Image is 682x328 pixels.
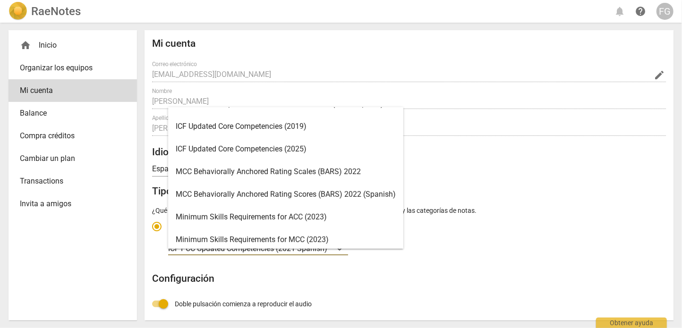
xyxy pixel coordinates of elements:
[9,2,81,21] a: LogoRaeNotes
[20,153,118,164] span: Cambiar un plan
[152,206,666,216] p: ¿Qué quieres hacer? Utilizaremos esta información para recomendar el diseño de App y las categorí...
[20,130,118,142] span: Compra créditos
[9,2,27,21] img: Logo
[152,161,209,177] div: Español (es)
[9,193,137,215] a: Invita a amigos
[168,228,403,251] div: Minimum Skills Requirements for MCC (2023)
[654,69,665,81] span: edit
[632,3,649,20] a: Obtener ayuda
[656,3,673,20] button: FG
[152,115,172,121] label: Apellido
[20,62,118,74] span: Organizar los equipos
[9,79,137,102] a: Mi cuenta
[168,115,403,138] div: ICF Updated Core Competencies (2019)
[20,40,31,51] span: home
[168,206,403,228] div: Minimum Skills Requirements for ACC (2023)
[152,88,172,94] label: Nombre
[20,40,118,51] div: Inicio
[168,160,403,183] div: MCC Behaviorally Anchored Rating Scales (BARS) 2022
[596,318,667,328] div: Obtener ayuda
[168,138,403,160] div: ICF Updated Core Competencies (2025)
[635,6,646,17] span: help
[20,198,118,210] span: Invita a amigos
[9,57,137,79] a: Organizar los equipos
[653,68,666,82] button: Change Email
[152,185,666,197] h2: Tipo de cuenta
[175,299,312,309] span: Doble pulsación comienza a reproducir el audio
[168,183,403,206] div: MCC Behaviorally Anchored Rating Scores (BARS) 2022 (Spanish)
[20,108,118,119] span: Balance
[20,176,118,187] span: Transactions
[9,125,137,147] a: Compra créditos
[152,146,666,158] h2: Idioma
[9,170,137,193] a: Transactions
[9,34,137,57] div: Inicio
[152,273,666,285] h2: Configuración
[20,85,118,96] span: Mi cuenta
[152,38,666,50] h2: Mi cuenta
[9,102,137,125] a: Balance
[152,215,666,255] div: Tipo de cuenta
[152,61,197,67] label: Correo electrónico
[168,233,663,242] div: Ideal for transcribing and assessing coaching sessions
[9,147,137,170] a: Cambiar un plan
[31,5,81,18] h2: RaeNotes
